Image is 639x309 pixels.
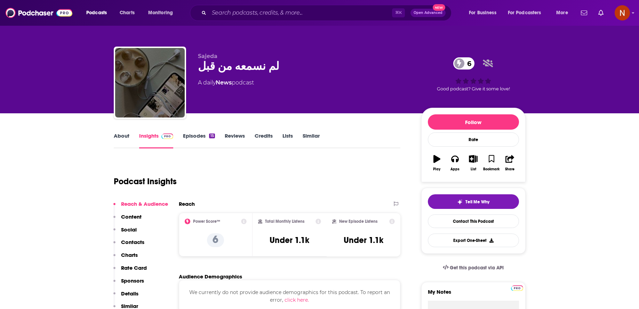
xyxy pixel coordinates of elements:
button: Play [428,151,446,176]
a: InsightsPodchaser Pro [139,132,174,148]
a: Credits [255,132,273,148]
button: tell me why sparkleTell Me Why [428,194,519,209]
button: open menu [464,7,505,18]
a: News [216,79,232,86]
div: Share [505,167,514,171]
span: Logged in as AdelNBM [615,5,630,21]
span: New [433,4,445,11]
a: Episodes15 [183,132,215,148]
h2: Power Score™ [193,219,220,224]
button: Open AdvancedNew [410,9,446,17]
button: open menu [503,7,551,18]
img: Podchaser - Follow, Share and Rate Podcasts [6,6,72,19]
a: Contact This Podcast [428,214,519,228]
h2: Reach [179,201,195,207]
span: 6 [460,57,475,70]
a: Charts [115,7,139,18]
img: لم نسمعه من قبل [115,48,185,117]
button: open menu [143,7,182,18]
div: 15 [209,133,215,138]
button: Rate Card [113,265,147,277]
div: Rate [428,132,519,147]
button: Apps [446,151,464,176]
h1: Podcast Insights [114,176,177,187]
p: 6 [207,233,224,247]
p: Social [121,226,137,233]
h2: New Episode Listens [339,219,377,224]
div: Apps [450,167,460,171]
button: Follow [428,114,519,130]
input: Search podcasts, credits, & more... [209,7,392,18]
h3: Under 1.1k [344,235,383,245]
p: Sponsors [121,277,144,284]
button: Reach & Audience [113,201,168,213]
span: Monitoring [148,8,173,18]
span: ⌘ K [392,8,405,17]
button: Charts [113,252,138,265]
div: Search podcasts, credits, & more... [197,5,458,21]
button: click here. [285,296,309,304]
a: Pro website [511,284,523,291]
div: 6Good podcast? Give it some love! [421,53,526,96]
h3: Under 1.1k [270,235,309,245]
p: Contacts [121,239,144,245]
button: open menu [81,7,116,18]
p: Charts [121,252,138,258]
button: Export One-Sheet [428,234,519,247]
button: Contacts [113,239,144,252]
button: Content [113,213,142,226]
span: Tell Me Why [465,199,489,205]
button: Details [113,290,138,303]
div: Bookmark [483,167,500,171]
h2: Total Monthly Listens [265,219,304,224]
span: For Podcasters [508,8,541,18]
button: Bookmark [482,151,501,176]
span: Get this podcast via API [450,265,504,271]
div: List [471,167,476,171]
a: Show notifications dropdown [578,7,590,19]
button: List [464,151,482,176]
button: open menu [551,7,577,18]
p: Rate Card [121,265,147,271]
button: Social [113,226,137,239]
span: Podcasts [86,8,107,18]
button: Show profile menu [615,5,630,21]
p: Reach & Audience [121,201,168,207]
button: Share [501,151,519,176]
span: More [556,8,568,18]
a: Get this podcast via API [437,259,510,276]
img: tell me why sparkle [457,199,463,205]
span: Open Advanced [414,11,442,15]
a: Reviews [225,132,245,148]
span: For Business [469,8,496,18]
span: Sajeda [198,53,217,59]
h2: Audience Demographics [179,273,242,280]
div: A daily podcast [198,79,254,87]
a: Similar [303,132,320,148]
img: Podchaser Pro [511,285,523,291]
img: Podchaser Pro [161,133,174,139]
label: My Notes [428,288,519,301]
p: Details [121,290,138,297]
span: Charts [120,8,135,18]
a: About [114,132,129,148]
span: Good podcast? Give it some love! [437,86,510,91]
a: Show notifications dropdown [596,7,606,19]
a: Lists [282,132,293,148]
button: Sponsors [113,277,144,290]
span: We currently do not provide audience demographics for this podcast. To report an error, [189,289,390,303]
div: Play [433,167,440,171]
a: 6 [453,57,475,70]
p: Content [121,213,142,220]
img: User Profile [615,5,630,21]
